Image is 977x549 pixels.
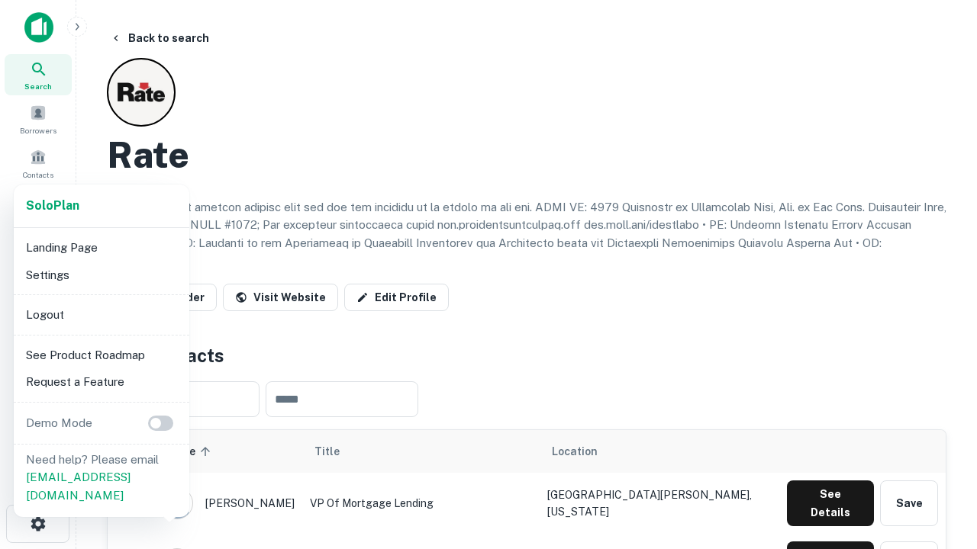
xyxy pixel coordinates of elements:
iframe: Chat Widget [901,378,977,451]
p: Demo Mode [20,414,98,432]
a: SoloPlan [26,197,79,215]
a: [EMAIL_ADDRESS][DOMAIN_NAME] [26,470,131,502]
li: Landing Page [20,234,183,262]
li: See Product Roadmap [20,342,183,369]
p: Need help? Please email [26,451,177,505]
li: Logout [20,301,183,329]
strong: Solo Plan [26,198,79,213]
li: Settings [20,262,183,289]
li: Request a Feature [20,368,183,396]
